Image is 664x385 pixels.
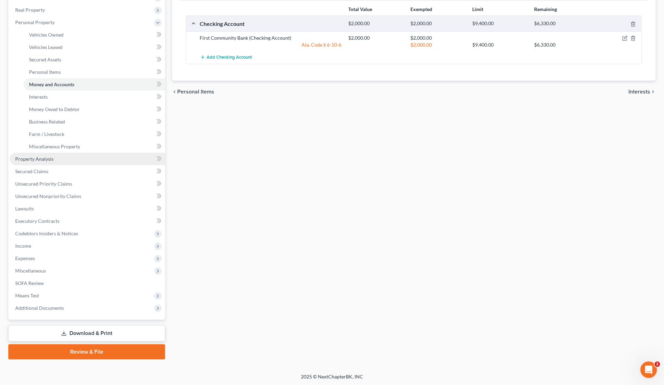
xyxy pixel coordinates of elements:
a: Review & File [8,344,165,359]
div: $2,000.00 [407,41,469,48]
span: Interests [628,89,650,95]
span: Personal Items [178,89,215,95]
a: Vehicles Owned [23,29,165,41]
a: Interests [23,91,165,103]
span: Unsecured Priority Claims [15,181,72,187]
span: Money and Accounts [29,81,74,87]
div: $2,000.00 [407,34,469,41]
span: 1 [655,362,660,367]
span: Means Test [15,293,39,298]
span: Money Owed to Debtor [29,106,80,112]
span: Farm / Livestock [29,131,64,137]
a: Miscellaneous Property [23,140,165,153]
i: chevron_right [650,89,656,95]
div: $2,000.00 [345,20,407,27]
a: Unsecured Nonpriority Claims [10,190,165,203]
a: SOFA Review [10,277,165,289]
span: Additional Documents [15,305,64,311]
button: Add Checking Account [200,51,252,64]
span: Miscellaneous Property [29,144,80,149]
a: Secured Claims [10,165,165,178]
span: Lawsuits [15,206,34,211]
a: Personal Items [23,66,165,78]
span: Personal Items [29,69,61,75]
span: Personal Property [15,19,55,25]
a: Farm / Livestock [23,128,165,140]
div: Ala. Code § 6-10-6 [197,41,345,48]
div: $9,400.00 [469,41,531,48]
strong: Total Value [348,6,372,12]
span: Income [15,243,31,249]
strong: Exempted [410,6,432,12]
span: Business Related [29,119,65,125]
a: Unsecured Priority Claims [10,178,165,190]
span: Miscellaneous [15,268,46,274]
div: $6,330.00 [531,41,592,48]
span: Secured Claims [15,168,48,174]
a: Executory Contracts [10,215,165,227]
button: chevron_left Personal Items [172,89,215,95]
a: Download & Print [8,325,165,342]
div: $9,400.00 [469,20,531,27]
span: Secured Assets [29,57,61,62]
div: $2,000.00 [345,34,407,41]
iframe: Intercom live chat [641,362,657,378]
span: Executory Contracts [15,218,59,224]
div: Checking Account [197,20,345,27]
span: Expenses [15,255,35,261]
a: Secured Assets [23,53,165,66]
a: Lawsuits [10,203,165,215]
a: Property Analysis [10,153,165,165]
strong: Limit [472,6,483,12]
a: Business Related [23,116,165,128]
span: Unsecured Nonpriority Claims [15,193,81,199]
strong: Remaining [534,6,557,12]
span: Real Property [15,7,45,13]
div: $6,330.00 [531,20,592,27]
span: Codebtors Insiders & Notices [15,230,78,236]
button: Interests chevron_right [628,89,656,95]
a: Vehicles Leased [23,41,165,53]
div: First Community Bank (Checking Account) [197,34,345,41]
a: Money Owed to Debtor [23,103,165,116]
span: SOFA Review [15,280,44,286]
span: Vehicles Leased [29,44,63,50]
i: chevron_left [172,89,178,95]
span: Add Checking Account [207,55,252,60]
span: Vehicles Owned [29,32,64,38]
a: Money and Accounts [23,78,165,91]
span: Property Analysis [15,156,54,162]
div: $2,000.00 [407,20,469,27]
span: Interests [29,94,48,100]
